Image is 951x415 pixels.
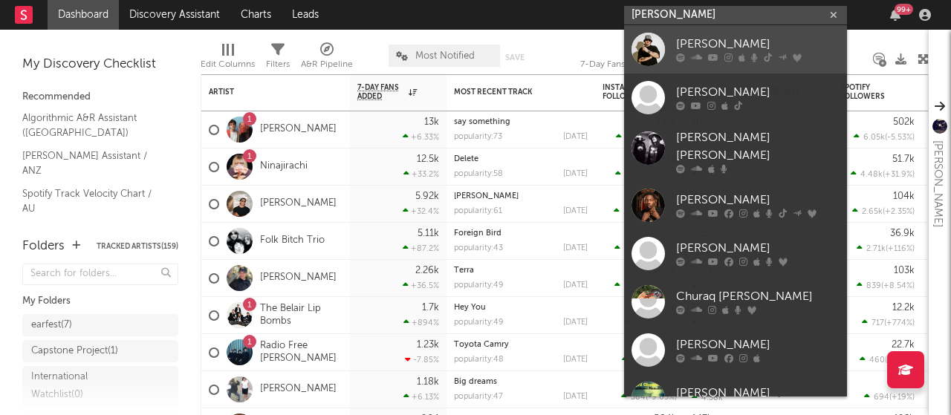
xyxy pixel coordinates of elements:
[676,385,840,402] div: [PERSON_NAME]
[624,229,847,278] a: [PERSON_NAME]
[454,155,478,163] a: Delete
[22,366,178,406] a: International Watchlist(0)
[615,169,677,179] div: ( )
[563,170,588,178] div: [DATE]
[862,208,883,216] span: 2.65k
[888,245,912,253] span: +116 %
[454,281,504,290] div: popularity: 49
[886,319,912,327] span: +774 %
[22,186,163,216] a: Spotify Track Velocity Chart / AU
[22,110,163,140] a: Algorithmic A&R Assistant ([GEOGRAPHIC_DATA])
[201,56,255,73] div: Edit Columns
[415,51,475,61] span: Most Notified
[97,243,178,250] button: Tracked Artists(159)
[893,192,915,201] div: 104k
[624,181,847,229] a: [PERSON_NAME]
[890,229,915,238] div: 36.9k
[580,37,692,80] div: 7-Day Fans Added (7-Day Fans Added)
[892,340,915,350] div: 22.7k
[892,303,915,313] div: 12.2k
[454,155,588,163] div: Delete
[417,154,439,164] div: 12.5k
[505,53,525,62] button: Save
[22,148,163,178] a: [PERSON_NAME] Assistant / ANZ
[623,208,643,216] span: 2.73k
[260,383,337,396] a: [PERSON_NAME]
[31,316,72,334] div: earfest ( 7 )
[454,88,565,97] div: Most Recent Track
[893,117,915,127] div: 502k
[624,73,847,122] a: [PERSON_NAME]
[563,244,588,252] div: [DATE]
[260,235,325,247] a: Folk Bitch Trio
[418,229,439,238] div: 5.11k
[266,37,290,80] div: Filters
[454,192,588,200] div: Julia
[403,206,439,216] div: +32.4 %
[22,340,178,362] a: Capstone Project(1)
[415,192,439,201] div: 5.92k
[869,356,885,365] span: 460
[403,392,439,402] div: +6.13 %
[872,319,884,327] span: 717
[624,6,847,24] input: Search for artists
[614,281,677,290] div: ( )
[454,170,503,178] div: popularity: 58
[260,340,343,365] a: Radio Free [PERSON_NAME]
[454,229,588,238] div: Foreign Bird
[580,56,692,73] div: 7-Day Fans Added (7-Day Fans Added)
[454,192,519,200] a: [PERSON_NAME]
[866,282,881,290] span: 839
[417,377,439,387] div: 1.18k
[260,197,337,210] a: [PERSON_NAME]
[422,303,439,313] div: 1.7k
[624,122,847,181] a: [PERSON_NAME] [PERSON_NAME]
[614,206,677,216] div: ( )
[622,355,677,365] div: ( )
[866,245,886,253] span: 2.71k
[454,207,502,215] div: popularity: 61
[624,278,847,326] a: Churaq [PERSON_NAME]
[676,84,840,102] div: [PERSON_NAME]
[631,393,646,402] span: 384
[894,266,915,275] div: 103k
[864,392,915,402] div: ( )
[676,336,840,354] div: [PERSON_NAME]
[454,356,504,364] div: popularity: 48
[454,118,510,126] a: say something
[563,281,588,290] div: [DATE]
[209,88,320,97] div: Artist
[854,132,915,142] div: ( )
[885,208,912,216] span: +2.35 %
[454,341,588,349] div: Toyota Camry
[890,9,900,21] button: 99+
[885,171,912,179] span: +31.9 %
[862,318,915,327] div: ( )
[417,340,439,350] div: 1.23k
[676,288,840,306] div: Churaq [PERSON_NAME]
[852,206,915,216] div: ( )
[851,169,915,179] div: ( )
[22,314,178,336] a: earfest(7)
[692,393,723,402] div: 4.38k
[201,37,255,80] div: Edit Columns
[624,25,847,73] a: [PERSON_NAME]
[929,140,947,227] div: [PERSON_NAME]
[614,244,677,253] div: ( )
[860,171,883,179] span: 4.48k
[563,207,588,215] div: [DATE]
[621,392,677,402] div: ( )
[357,83,405,101] span: 7-Day Fans Added
[403,169,439,179] div: +33.2 %
[22,264,178,285] input: Search for folders...
[863,134,885,142] span: 6.05k
[424,117,439,127] div: 13k
[31,342,118,360] div: Capstone Project ( 1 )
[405,355,439,365] div: -7.85 %
[22,293,178,310] div: My Folders
[676,36,840,53] div: [PERSON_NAME]
[895,4,913,15] div: 99 +
[403,318,439,327] div: +894 %
[563,133,588,141] div: [DATE]
[260,272,337,284] a: [PERSON_NAME]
